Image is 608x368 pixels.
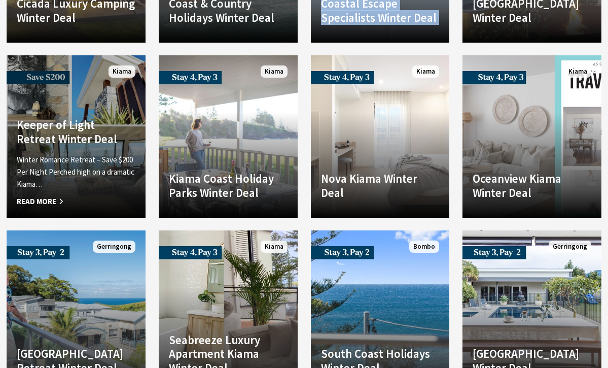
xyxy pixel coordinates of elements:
[159,55,298,218] a: Another Image Used Kiama Coast Holiday Parks Winter Deal Kiama
[412,65,439,78] span: Kiama
[261,65,288,78] span: Kiama
[17,154,135,190] p: Winter Romance Retreat – Save $200 Per Night Perched high on a dramatic Kiama…
[93,241,135,253] span: Gerringong
[169,172,288,199] h4: Kiama Coast Holiday Parks Winter Deal
[311,55,450,218] a: Another Image Used Nova Kiama Winter Deal Kiama
[473,172,591,199] h4: Oceanview Kiama Winter Deal
[17,118,135,146] h4: Keeper of Light Retreat Winter Deal
[321,172,440,199] h4: Nova Kiama Winter Deal
[109,65,135,78] span: Kiama
[564,65,591,78] span: Kiama
[409,241,439,253] span: Bombo
[462,55,601,218] a: Another Image Used Oceanview Kiama Winter Deal Kiama
[17,195,135,208] span: Read More
[261,241,288,253] span: Kiama
[7,55,146,218] a: Another Image Used Keeper of Light Retreat Winter Deal Winter Romance Retreat – Save $200 Per Nig...
[549,241,591,253] span: Gerringong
